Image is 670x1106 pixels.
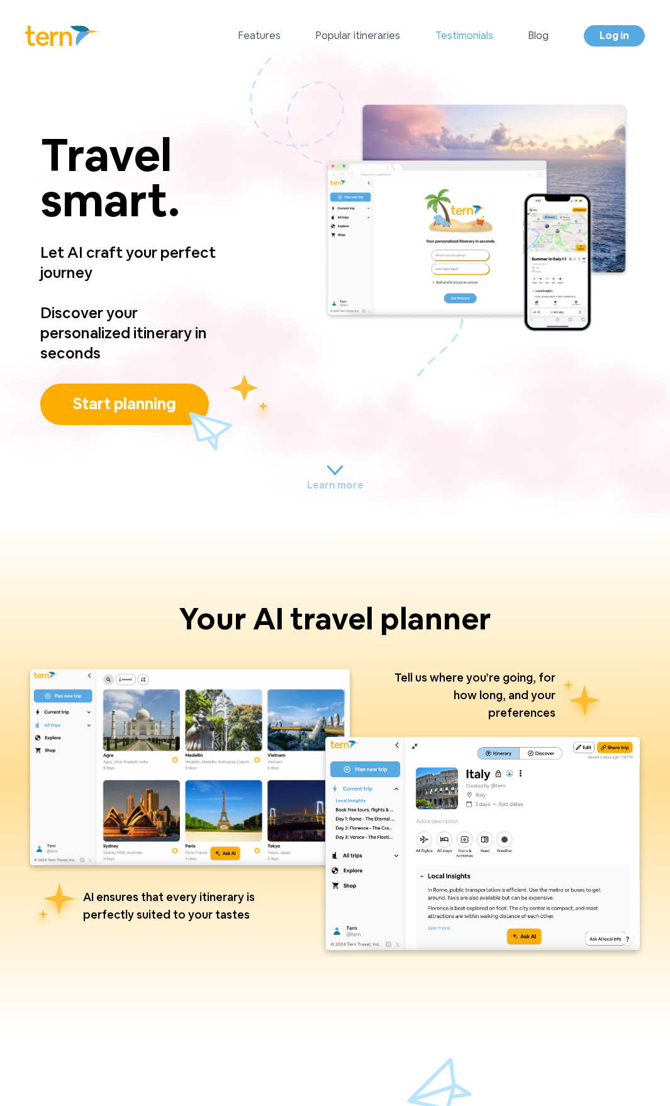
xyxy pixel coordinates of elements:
[40,223,217,303] p: Let AI craft your perfect journey
[40,303,217,363] p: Discover your personalized itinerary in seconds
[189,412,233,451] img: plane.fbf33879.svg
[556,677,608,729] img: stars-2.6c92682d.png
[83,888,275,924] p: AI ensures that every itinerary is perfectly suited to your tastes
[528,28,549,43] a: Blog
[238,28,281,43] a: Features
[223,372,276,424] img: yellow_stars.fff7e055.svg
[323,102,630,337] img: main.4bdb0901.png
[40,384,209,425] button: Start planning
[25,26,99,46] img: Logo
[386,669,556,737] p: Tell us where you’re going, for how long, and your preferences
[584,25,645,47] a: Log in
[30,880,83,932] img: stars.77ca2953.png
[600,29,629,42] span: Log in
[325,737,640,951] img: itinerary_desktop.366cfaa4.png
[30,604,640,644] h1: Your AI travel planner
[40,132,217,223] p: Travel smart.
[435,28,493,43] a: Testimonials
[316,28,400,43] a: Popular itineraries
[30,669,350,865] img: itinerary_list_desktop.2332f42c.png
[307,478,364,493] p: Learn more
[327,465,343,475] img: carrot.9d4c0c77.svg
